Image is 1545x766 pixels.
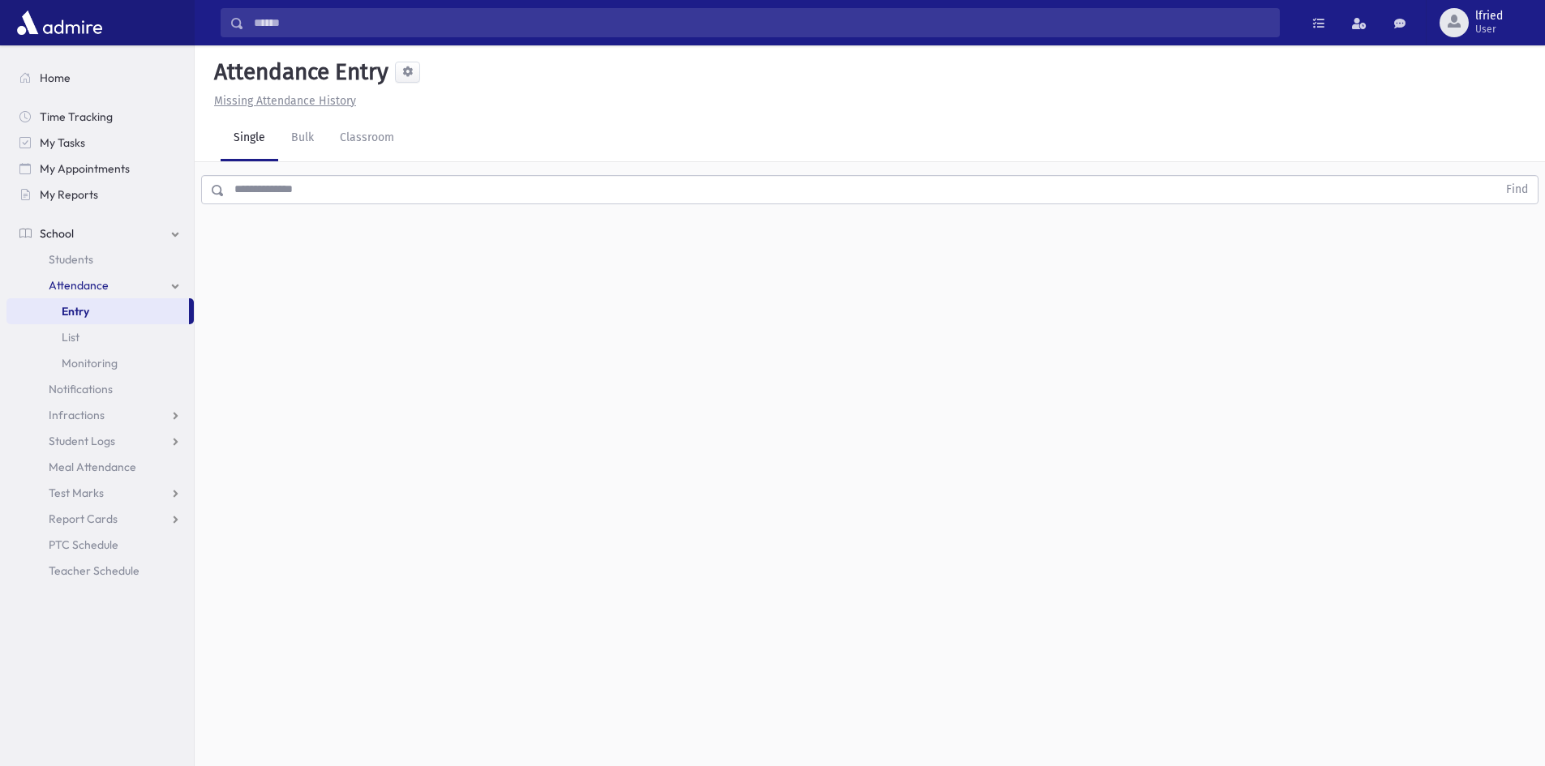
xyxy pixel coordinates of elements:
a: My Appointments [6,156,194,182]
span: Teacher Schedule [49,563,139,578]
a: Monitoring [6,350,194,376]
a: Classroom [327,116,407,161]
span: Students [49,252,93,267]
a: Report Cards [6,506,194,532]
span: List [62,330,79,344]
span: Test Marks [49,486,104,500]
span: My Appointments [40,161,130,176]
span: lfried [1475,10,1503,23]
span: My Reports [40,187,98,202]
a: List [6,324,194,350]
a: My Reports [6,182,194,208]
a: Missing Attendance History [208,94,356,108]
a: My Tasks [6,130,194,156]
a: Entry [6,298,189,324]
span: Entry [62,304,89,319]
span: Monitoring [62,356,118,370]
a: Infractions [6,402,194,428]
a: Meal Attendance [6,454,194,480]
a: Notifications [6,376,194,402]
span: Time Tracking [40,109,113,124]
a: Students [6,246,194,272]
span: Student Logs [49,434,115,448]
button: Find [1496,176,1538,203]
a: Single [221,116,278,161]
span: Meal Attendance [49,460,136,474]
span: School [40,226,74,241]
img: AdmirePro [13,6,106,39]
a: Time Tracking [6,104,194,130]
a: Test Marks [6,480,194,506]
u: Missing Attendance History [214,94,356,108]
h5: Attendance Entry [208,58,388,86]
span: Report Cards [49,511,118,526]
a: Student Logs [6,428,194,454]
a: PTC Schedule [6,532,194,558]
span: Infractions [49,408,105,422]
a: Attendance [6,272,194,298]
span: My Tasks [40,135,85,150]
a: Teacher Schedule [6,558,194,584]
span: Notifications [49,382,113,396]
a: School [6,220,194,246]
input: Search [244,8,1279,37]
a: Bulk [278,116,327,161]
span: PTC Schedule [49,537,118,552]
span: User [1475,23,1503,36]
span: Attendance [49,278,109,293]
a: Home [6,65,194,91]
span: Home [40,71,71,85]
